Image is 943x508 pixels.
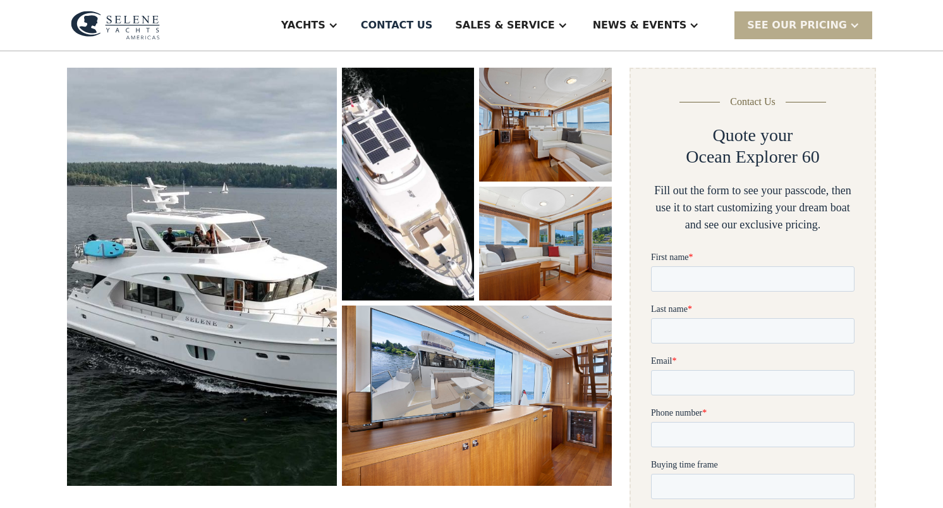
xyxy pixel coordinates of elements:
[455,18,554,33] div: Sales & Service
[1,431,202,465] span: Tick the box below to receive occasional updates, exclusive offers, and VIP access via text message.
[747,18,847,33] div: SEE Our Pricing
[713,125,793,146] h2: Quote your
[67,68,337,486] a: open lightbox
[479,68,612,182] a: open lightbox
[71,11,160,40] img: logo
[361,18,433,33] div: Contact US
[734,11,872,39] div: SEE Our Pricing
[1,473,197,495] span: We respect your time - only the good stuff, never spam.
[651,182,855,233] div: Fill out the form to see your passcode, then use it to start customizing your dream boat and see ...
[479,187,612,300] a: open lightbox
[342,68,474,300] a: open lightbox
[281,18,325,33] div: Yachts
[342,306,612,486] a: open lightbox
[593,18,687,33] div: News & EVENTS
[686,146,819,168] h2: Ocean Explorer 60
[730,94,776,109] div: Contact Us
